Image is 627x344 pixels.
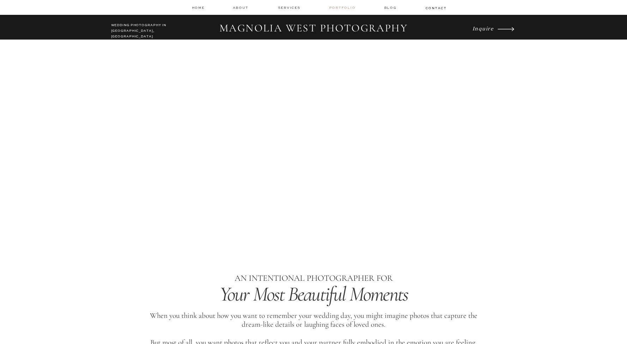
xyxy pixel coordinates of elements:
[233,5,251,10] a: about
[178,272,450,285] p: AN INTENTIONAL PHOTOGRAPHER FOR
[166,180,461,205] i: Timeless Images & an Unparalleled Experience
[192,5,205,10] a: home
[329,5,357,10] a: Portfolio
[426,6,446,10] a: contact
[384,5,398,10] a: Blog
[278,5,302,10] a: services
[472,23,496,33] a: Inquire
[219,281,408,307] i: Your Most Beautiful Moments
[179,216,449,230] h1: Los Angeles Wedding Photographer
[215,22,412,35] h2: MAGNOLIA WEST PHOTOGRAPHY
[111,23,174,35] h2: WEDDING PHOTOGRAPHY IN [GEOGRAPHIC_DATA], [GEOGRAPHIC_DATA]
[472,25,494,31] i: Inquire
